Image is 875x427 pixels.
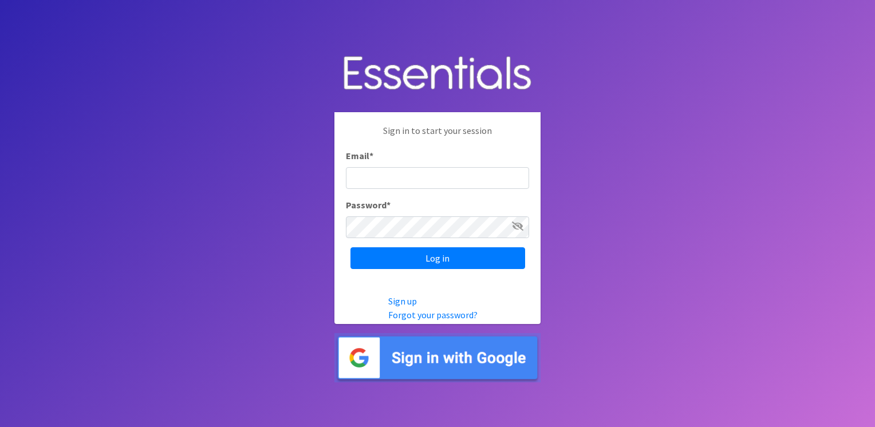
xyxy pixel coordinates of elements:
img: Human Essentials [334,45,541,104]
abbr: required [387,199,391,211]
a: Forgot your password? [388,309,478,321]
img: Sign in with Google [334,333,541,383]
label: Password [346,198,391,212]
input: Log in [350,247,525,269]
label: Email [346,149,373,163]
a: Sign up [388,295,417,307]
abbr: required [369,150,373,161]
p: Sign in to start your session [346,124,529,149]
